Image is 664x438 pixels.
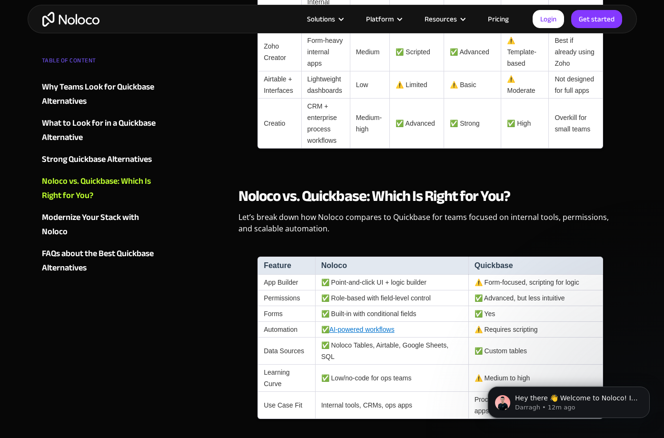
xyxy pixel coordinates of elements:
[329,326,395,333] a: AI-powered workflows
[468,322,603,338] td: ⚠️ Requires scripting
[468,392,603,419] td: Process automation and form-heavy apps
[468,290,603,306] td: ✅ Advanced, but less intuitive
[307,13,335,25] div: Solutions
[258,257,315,274] th: Feature
[548,71,603,99] td: Not designed for full apps
[468,365,603,392] td: ⚠️ Medium to high
[258,33,301,71] td: Zoho Creator
[350,33,390,71] td: Medium
[548,33,603,71] td: Best if already using Zoho
[474,367,664,433] iframe: Intercom notifications message
[315,365,468,392] td: ✅ Low/no-code for ops teams
[315,290,468,306] td: ✅ Role-based with field-level control
[258,71,301,99] td: Airtable + Interfaces
[315,257,468,274] th: Noloco
[389,71,444,99] td: ⚠️ Limited
[366,13,394,25] div: Platform
[389,33,444,71] td: ✅ Scripted
[42,210,157,239] a: Modernize Your Stack with Noloco
[315,322,468,338] td: ✅
[42,247,157,275] a: FAQs about the Best Quickbase Alternatives
[258,365,315,392] td: Learning Curve
[501,99,548,149] td: ✅ High
[444,33,501,71] td: ✅ Advanced
[444,71,501,99] td: ⚠️ Basic
[501,71,548,99] td: ⚠️ Moderate
[42,12,99,27] a: home
[42,152,152,167] div: Strong Quickbase Alternatives
[258,306,315,322] td: Forms
[238,182,510,210] strong: Noloco vs. Quickbase: Which Is Right for You?
[301,33,350,71] td: Form-heavy internal apps
[301,71,350,99] td: Lightweight dashboards
[468,257,603,274] th: Quickbase
[42,152,157,167] a: Strong Quickbase Alternatives
[315,275,468,290] td: ✅ Point-and-click UI + logic builder
[389,99,444,149] td: ✅ Advanced
[354,13,413,25] div: Platform
[413,13,476,25] div: Resources
[42,80,157,109] a: Why Teams Look for Quickbase Alternatives
[258,275,315,290] td: App Builder
[315,392,468,419] td: Internal tools, CRMs, ops apps
[468,338,603,365] td: ✅ Custom tables
[42,116,157,145] a: What to Look for in a Quickbase Alternative
[425,13,457,25] div: Resources
[548,99,603,149] td: Overkill for small teams
[501,33,548,71] td: ⚠️ Template-based
[315,338,468,365] td: ✅ Noloco Tables, Airtable, Google Sheets, SQL
[350,71,390,99] td: Low
[571,10,622,28] a: Get started
[476,13,521,25] a: Pricing
[42,53,157,72] div: TABLE OF CONTENT
[258,99,301,149] td: Creatio
[258,290,315,306] td: Permissions
[258,322,315,338] td: Automation
[295,13,354,25] div: Solutions
[42,174,157,203] a: Noloco vs. Quickbase: Which Is Right for You?
[238,211,623,241] p: Let’s break down how Noloco compares to Quickbase for teams focused on internal tools, permission...
[258,338,315,365] td: Data Sources
[444,99,501,149] td: ✅ Strong
[315,306,468,322] td: ✅ Built-in with conditional fields
[468,275,603,290] td: ⚠️ Form-focused, scripting for logic
[301,99,350,149] td: CRM + enterprise process workflows
[468,306,603,322] td: ✅ Yes
[350,99,390,149] td: Medium-high
[533,10,564,28] a: Login
[258,392,315,419] td: Use Case Fit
